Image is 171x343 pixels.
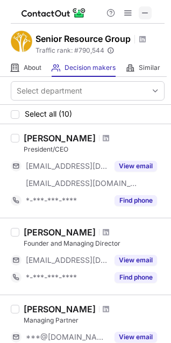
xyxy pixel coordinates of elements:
button: Reveal Button [115,332,157,342]
div: President/CEO [24,145,165,154]
span: [EMAIL_ADDRESS][DOMAIN_NAME] [26,255,108,265]
button: Reveal Button [115,195,157,206]
img: 825b0f5bdd0aa291de6a99bb36810140 [11,31,32,52]
div: [PERSON_NAME] [24,133,96,144]
div: Select department [17,85,82,96]
div: [PERSON_NAME] [24,304,96,315]
span: [EMAIL_ADDRESS][DOMAIN_NAME] [26,161,108,171]
span: Traffic rank: # 790,544 [35,47,104,54]
span: Select all (10) [25,110,72,118]
button: Reveal Button [115,255,157,266]
span: Similar [139,63,160,72]
img: ContactOut v5.3.10 [22,6,86,19]
div: Managing Partner [24,316,165,325]
span: Decision makers [65,63,116,72]
span: [EMAIL_ADDRESS][DOMAIN_NAME] [26,178,138,188]
span: About [24,63,41,72]
button: Reveal Button [115,272,157,283]
div: [PERSON_NAME] [24,227,96,238]
div: Founder and Managing Director [24,239,165,248]
h1: Senior Resource Group [35,32,131,45]
span: ***@[DOMAIN_NAME] [26,332,108,342]
button: Reveal Button [115,161,157,171]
